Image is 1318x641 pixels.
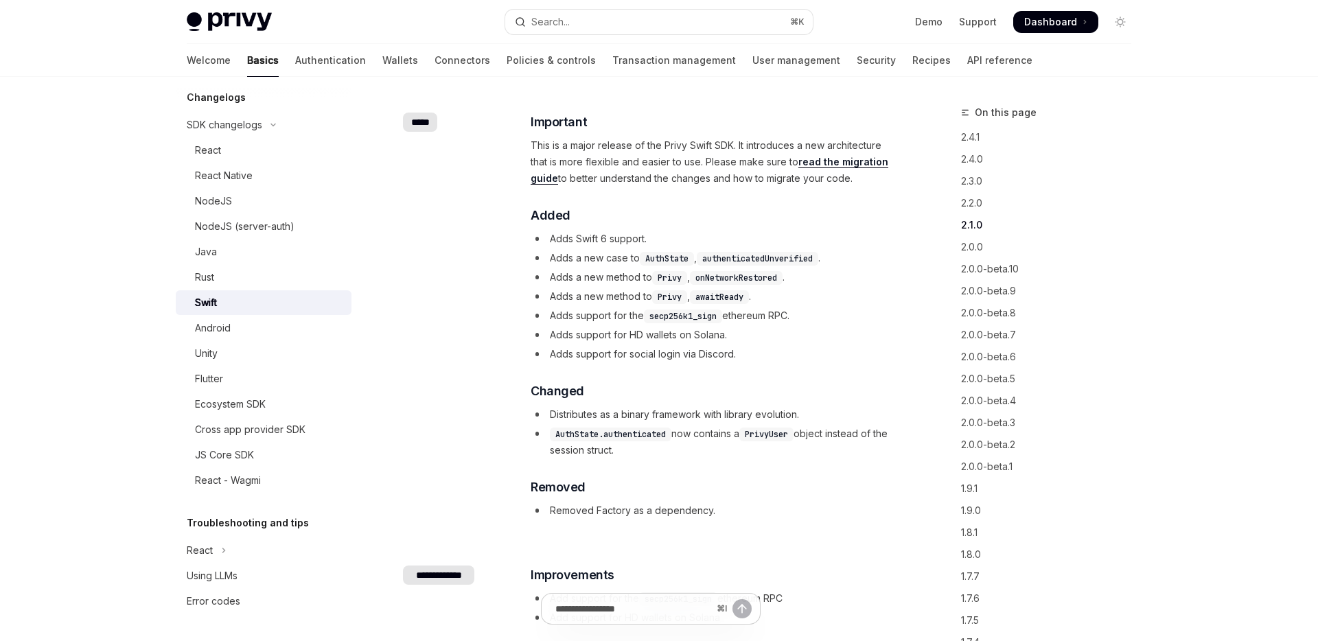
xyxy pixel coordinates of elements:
span: Important [531,113,587,132]
a: Wallets [382,44,418,77]
div: Rust [195,269,214,285]
a: Flutter [176,366,351,391]
a: 2.0.0-beta.5 [961,368,1142,390]
li: Adds Swift 6 support. [531,231,897,247]
a: Security [857,44,896,77]
a: 2.2.0 [961,192,1142,214]
a: Rust [176,265,351,290]
a: Using LLMs [176,563,351,588]
div: Ecosystem SDK [195,396,266,412]
a: 1.7.5 [961,609,1142,631]
li: now contains a object instead of the session struct. [531,426,897,458]
a: Ecosystem SDK [176,392,351,417]
div: Error codes [187,593,240,609]
li: Adds a new case to , . [531,250,897,266]
a: Android [176,316,351,340]
span: Removed [531,478,586,497]
div: Using LLMs [187,568,238,584]
span: Dashboard [1024,15,1077,29]
li: Removed Factory as a dependency. [531,502,897,519]
div: Flutter [195,371,223,387]
a: Java [176,240,351,264]
a: 2.0.0-beta.3 [961,412,1142,434]
li: Adds a new method to , . [531,269,897,285]
code: Privy [652,290,687,304]
a: 2.0.0-beta.9 [961,280,1142,302]
a: Authentication [295,44,366,77]
div: JS Core SDK [195,447,254,463]
a: Welcome [187,44,231,77]
a: Swift [176,290,351,315]
a: Basics [247,44,279,77]
span: On this page [975,104,1037,121]
li: Adds support for HD wallets on Solana. [531,327,897,343]
code: AuthState [640,252,694,266]
div: Cross app provider SDK [195,421,305,438]
button: Toggle dark mode [1109,11,1131,33]
a: Error codes [176,589,351,614]
a: Policies & controls [507,44,596,77]
div: React Native [195,167,253,184]
a: 1.9.0 [961,500,1142,522]
span: ⌘ K [790,16,805,27]
a: 1.7.6 [961,587,1142,609]
button: Send message [732,599,752,618]
a: Unity [176,341,351,366]
code: PrivyUser [739,428,794,441]
span: This is a major release of the Privy Swift SDK. It introduces a new architecture that is more fle... [531,137,897,187]
li: Adds a new method to , . [531,288,897,305]
a: User management [752,44,840,77]
a: Support [959,15,997,29]
div: Android [195,320,231,336]
div: Swift [195,294,217,311]
span: Added [531,206,570,225]
a: 2.0.0-beta.8 [961,302,1142,324]
div: Unity [195,345,218,362]
a: Connectors [435,44,490,77]
a: 1.9.1 [961,478,1142,500]
code: onNetworkRestored [690,271,783,285]
div: NodeJS [195,193,232,209]
a: 2.0.0-beta.1 [961,456,1142,478]
a: 1.8.1 [961,522,1142,544]
h5: Troubleshooting and tips [187,515,309,531]
li: Distributes as a binary framework with library evolution. [531,406,897,423]
code: Privy [652,271,687,285]
a: Recipes [912,44,951,77]
a: Dashboard [1013,11,1098,33]
a: 2.4.0 [961,148,1142,170]
a: NodeJS (server-auth) [176,214,351,239]
button: Open search [505,10,813,34]
button: Toggle React section [176,538,351,563]
span: Changed [531,382,584,401]
input: Ask a question... [555,594,711,624]
a: 2.0.0 [961,236,1142,258]
a: 2.4.1 [961,126,1142,148]
a: 2.0.0-beta.6 [961,346,1142,368]
a: 1.8.0 [961,544,1142,566]
li: Adds support for the ethereum RPC. [531,307,897,324]
a: 2.0.0-beta.10 [961,258,1142,280]
img: light logo [187,12,272,32]
div: SDK changelogs [187,117,262,133]
a: 2.3.0 [961,170,1142,192]
a: Demo [915,15,943,29]
code: awaitReady [690,290,749,304]
div: NodeJS (server-auth) [195,218,294,235]
code: AuthState.authenticated [550,428,671,441]
code: secp256k1_sign [644,310,722,323]
a: React - Wagmi [176,468,351,493]
a: 2.0.0-beta.4 [961,390,1142,412]
a: 2.1.0 [961,214,1142,236]
div: Search... [531,14,570,30]
a: read the migration guide [531,156,888,185]
button: Toggle SDK changelogs section [176,113,351,137]
a: NodeJS [176,189,351,213]
div: React [195,142,221,159]
div: React - Wagmi [195,472,261,489]
div: React [187,542,213,559]
a: Cross app provider SDK [176,417,351,442]
div: Java [195,244,217,260]
a: Transaction management [612,44,736,77]
a: 2.0.0-beta.7 [961,324,1142,346]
